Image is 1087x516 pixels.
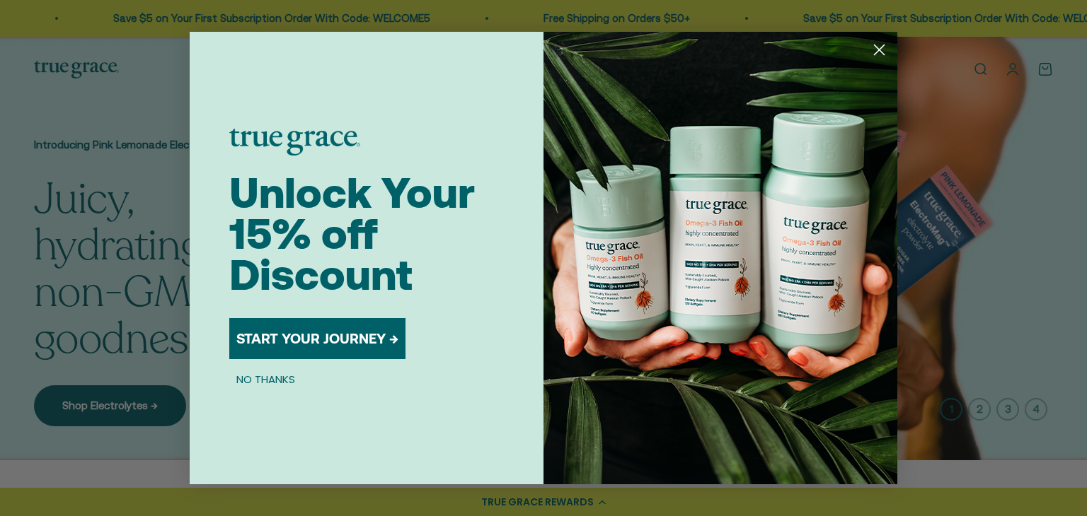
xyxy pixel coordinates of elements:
button: NO THANKS [229,370,302,387]
img: logo placeholder [229,129,360,156]
img: 098727d5-50f8-4f9b-9554-844bb8da1403.jpeg [543,32,897,484]
button: Close dialog [867,37,892,62]
button: START YOUR JOURNEY → [229,318,406,359]
span: Unlock Your 15% off Discount [229,168,475,299]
